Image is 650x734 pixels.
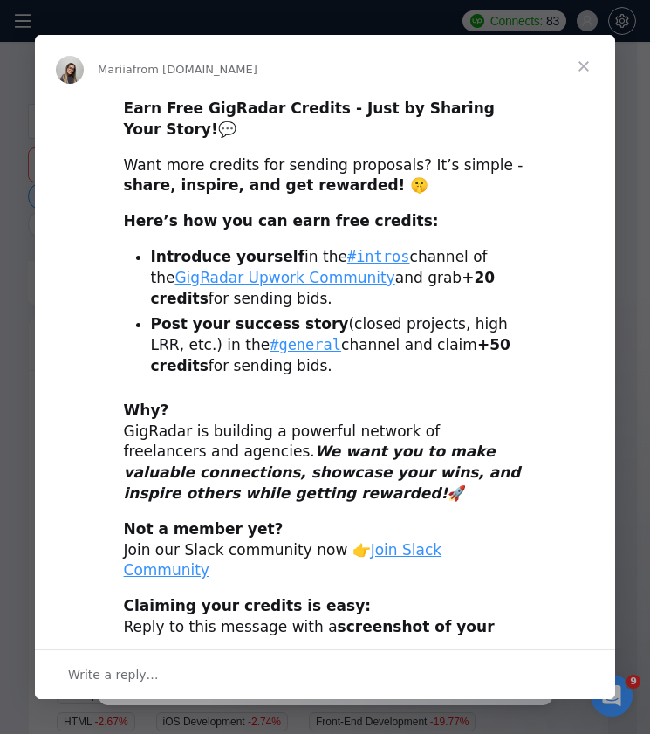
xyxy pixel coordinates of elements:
div: GigRadar is building a powerful network of freelancers and agencies. 🚀 [124,401,527,504]
b: Why? [124,401,169,419]
div: Reply to this message with a , and our Tech Support Team will instantly top up your credits! 💸 [124,596,527,679]
b: Not a member yet? [124,520,284,538]
li: (closed projects, high LRR, etc.) in the channel and claim for sending bids. [151,314,527,377]
b: Earn Free GigRadar Credits - Just by Sharing Your Story! [124,99,495,138]
span: Write a reply… [68,663,159,686]
a: #general [270,336,341,353]
a: #intros [347,248,410,265]
b: Claiming your credits is easy: [124,597,372,614]
div: Join our Slack community now 👉 [124,519,527,581]
div: 💬 [124,99,527,141]
span: Close [552,35,615,98]
b: Post your success story [151,315,349,333]
b: Introduce yourself [151,248,305,265]
b: share, inspire, and get rewarded! 🤫 [124,176,429,194]
i: We want you to make valuable connections, showcase your wins, and inspire others while getting re... [124,442,521,502]
a: GigRadar Upwork Community [174,269,394,286]
div: Open conversation and reply [35,649,615,699]
b: Here’s how you can earn free credits: [124,212,439,230]
b: screenshot of your post [124,618,495,656]
div: Want more credits for sending proposals? It’s simple - [124,155,527,197]
span: Mariia [98,63,133,76]
b: +50 credits [151,336,510,374]
img: Profile image for Mariia [56,56,84,84]
b: +20 credits [151,269,496,307]
span: from [DOMAIN_NAME] [133,63,257,76]
li: in the channel of the and grab for sending bids. [151,247,527,310]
